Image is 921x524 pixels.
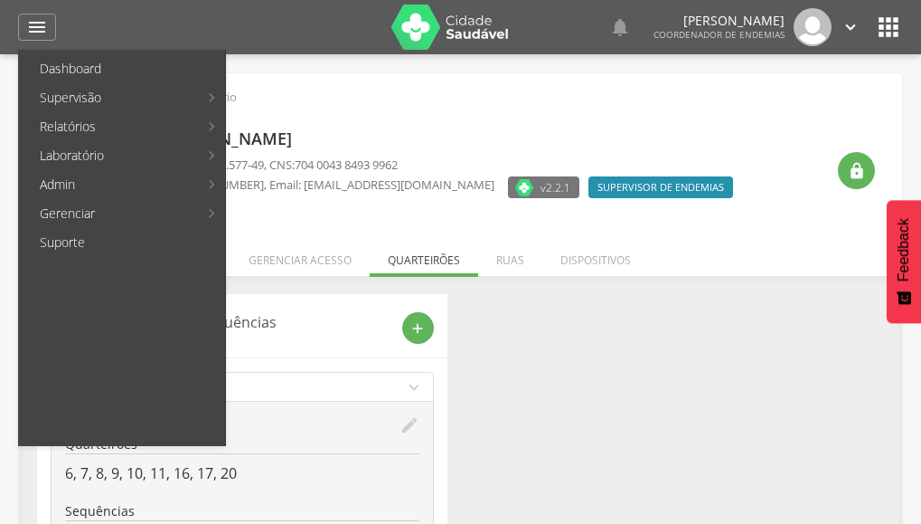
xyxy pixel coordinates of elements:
a:  [18,14,56,41]
span: v2.2.1 [540,178,570,196]
i: add [409,320,426,337]
li: Dispositivos [542,234,649,277]
i: edit [399,415,419,435]
p: Sequências [65,502,419,520]
p: CPF: , CNS: [162,157,742,174]
a: Gerenciar [22,199,198,228]
i:  [26,16,48,38]
a: Relatórios [22,112,198,141]
li: Gerenciar acesso [230,234,370,277]
a: 21Cabreiraexpand_more [52,373,433,401]
a: Supervisão [22,83,198,112]
span: Coordenador de Endemias [653,28,785,41]
p: Quarteirões [65,435,419,453]
p: [PERSON_NAME] [653,14,785,27]
a:  [841,8,860,46]
i: expand_more [404,377,424,397]
p: 6, 7, 8, 9, 10, 11, 16, 17, 20 [65,463,419,484]
button: Feedback - Mostrar pesquisa [887,200,921,323]
a: Laboratório [22,141,198,170]
a: Dashboard [22,54,225,83]
p: [PERSON_NAME] [162,128,742,151]
span: 704 0043 8493 9962 [295,157,398,173]
i:  [874,13,903,42]
span: Feedback [896,218,912,281]
i:  [841,17,860,37]
a: Admin [22,170,198,199]
p: Cabreira [97,376,404,397]
a: Suporte [22,228,225,257]
p: , Email: [EMAIL_ADDRESS][DOMAIN_NAME] [162,176,494,194]
li: Ruas [478,234,542,277]
a:  [609,8,631,46]
i:  [609,16,631,38]
span: Supervisor de Endemias [597,180,724,195]
i:  [848,162,866,180]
